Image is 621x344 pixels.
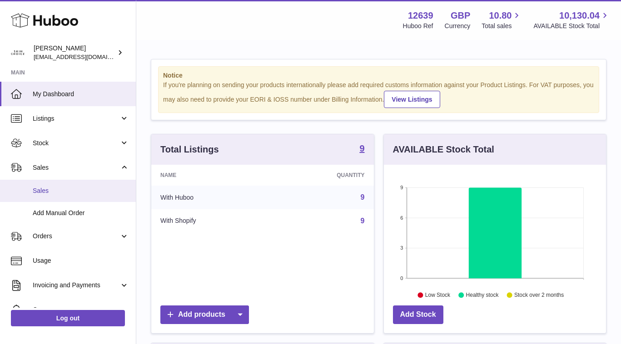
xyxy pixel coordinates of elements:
text: 9 [400,185,403,190]
span: Cases [33,305,129,314]
div: Currency [445,22,471,30]
a: 10.80 Total sales [482,10,522,30]
text: 6 [400,215,403,221]
strong: Notice [163,71,594,80]
a: Log out [11,310,125,326]
a: 9 [361,193,365,201]
span: Usage [33,256,129,265]
span: [EMAIL_ADDRESS][DOMAIN_NAME] [34,53,134,60]
text: Low Stock [425,292,450,298]
text: 3 [400,245,403,251]
span: Sales [33,163,119,172]
a: 9 [359,144,364,155]
span: 10,130.04 [559,10,600,22]
div: Huboo Ref [403,22,433,30]
span: Stock [33,139,119,147]
a: Add products [160,305,249,324]
a: 10,130.04 AVAILABLE Stock Total [533,10,610,30]
h3: AVAILABLE Stock Total [393,143,494,156]
span: Sales [33,187,129,195]
span: Orders [33,232,119,241]
span: My Dashboard [33,90,129,98]
a: Add Stock [393,305,443,324]
text: Healthy stock [466,292,499,298]
strong: GBP [451,10,470,22]
strong: 9 [359,144,364,153]
h3: Total Listings [160,143,219,156]
div: If you're planning on sending your products internationally please add required customs informati... [163,81,594,108]
strong: 12639 [408,10,433,22]
span: Total sales [482,22,522,30]
span: Invoicing and Payments [33,281,119,290]
span: Listings [33,114,119,123]
img: admin@skinchoice.com [11,46,25,59]
th: Quantity [271,165,374,186]
text: Stock over 2 months [514,292,564,298]
a: View Listings [384,91,440,108]
a: 9 [361,217,365,225]
td: With Shopify [151,209,271,233]
text: 0 [400,275,403,281]
th: Name [151,165,271,186]
span: 10.80 [489,10,512,22]
span: AVAILABLE Stock Total [533,22,610,30]
td: With Huboo [151,186,271,209]
span: Add Manual Order [33,209,129,217]
div: [PERSON_NAME] [34,44,115,61]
